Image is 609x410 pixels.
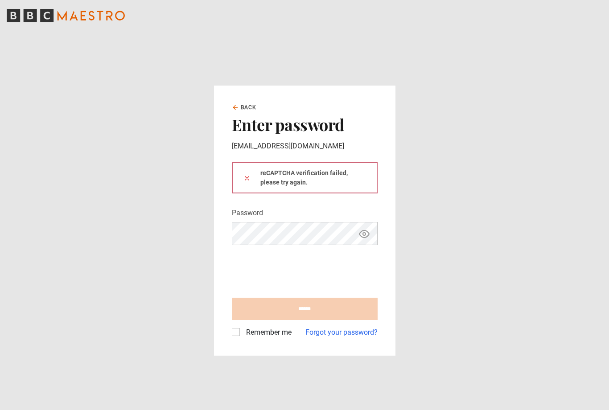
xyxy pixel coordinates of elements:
[357,226,372,242] button: Show password
[232,115,378,134] h2: Enter password
[232,162,378,193] div: reCAPTCHA verification failed, please try again.
[7,9,125,22] svg: BBC Maestro
[232,103,257,111] a: Back
[241,103,257,111] span: Back
[305,327,378,338] a: Forgot your password?
[232,208,263,218] label: Password
[232,141,378,152] p: [EMAIL_ADDRESS][DOMAIN_NAME]
[232,252,367,287] iframe: reCAPTCHA
[243,327,292,338] label: Remember me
